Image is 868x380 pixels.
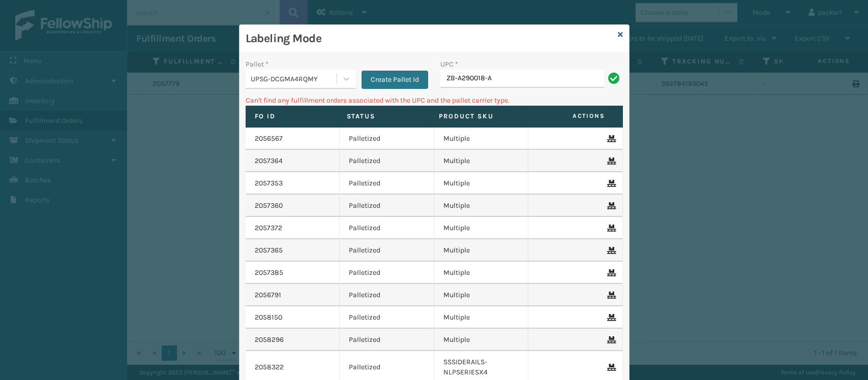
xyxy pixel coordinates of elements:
td: Multiple [434,195,529,217]
a: 2057360 [255,201,283,211]
i: Remove From Pallet [607,202,613,209]
td: Multiple [434,284,529,306]
a: 2058322 [255,362,284,372]
i: Remove From Pallet [607,314,613,321]
label: UPC [440,59,458,70]
a: 2057364 [255,156,283,166]
td: Palletized [340,306,434,329]
a: 2057365 [255,245,283,256]
a: 2058150 [255,312,282,323]
i: Remove From Pallet [607,336,613,343]
td: Multiple [434,262,529,284]
h3: Labeling Mode [246,31,614,46]
td: Multiple [434,329,529,351]
i: Remove From Pallet [607,135,613,142]
td: Palletized [340,150,434,172]
span: Actions [525,108,611,124]
a: 2057353 [255,178,283,188]
td: Palletized [340,262,434,284]
div: UPSG-DCGMA4RQMY [251,74,338,84]
td: Multiple [434,306,529,329]
td: Multiple [434,217,529,239]
label: Status [347,112,420,121]
td: Multiple [434,128,529,150]
i: Remove From Pallet [607,292,613,299]
td: Palletized [340,195,434,217]
td: Palletized [340,329,434,351]
td: Palletized [340,172,434,195]
td: Multiple [434,150,529,172]
td: Palletized [340,217,434,239]
i: Remove From Pallet [607,269,613,276]
i: Remove From Pallet [607,180,613,187]
i: Remove From Pallet [607,225,613,232]
button: Create Pallet Id [362,71,428,89]
i: Remove From Pallet [607,157,613,165]
a: 2057372 [255,223,282,233]
p: Can't find any fulfillment orders associated with the UPC and the pallet carrier type. [246,95,623,106]
i: Remove From Pallet [607,364,613,371]
td: Palletized [340,128,434,150]
a: 2057385 [255,268,283,278]
td: Multiple [434,239,529,262]
td: Multiple [434,172,529,195]
td: Palletized [340,284,434,306]
a: 2056567 [255,134,283,144]
i: Remove From Pallet [607,247,613,254]
a: 2058296 [255,335,284,345]
label: Fo Id [255,112,328,121]
a: 2056791 [255,290,281,300]
label: Product SKU [439,112,512,121]
td: Palletized [340,239,434,262]
label: Pallet [246,59,268,70]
